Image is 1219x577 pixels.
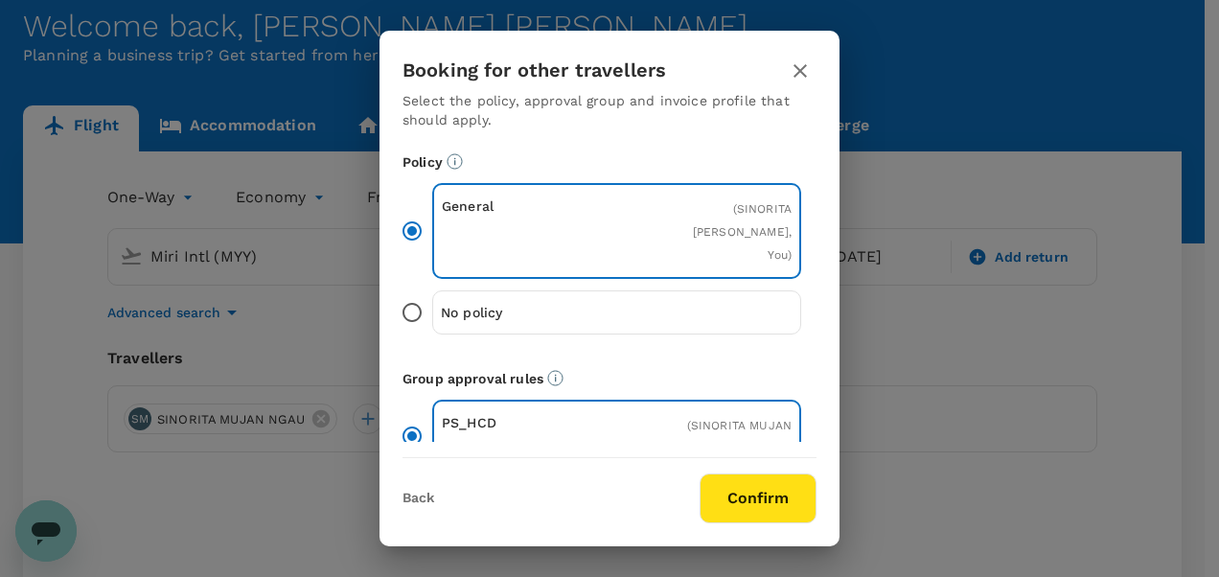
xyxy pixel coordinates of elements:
[402,491,434,506] button: Back
[442,413,617,432] p: PS_HCD
[442,196,617,216] p: General
[402,59,666,81] h3: Booking for other travellers
[547,370,563,386] svg: Default approvers or custom approval rules (if available) are based on the user group.
[687,419,792,455] span: ( SINORITA MUJAN NGAU )
[447,153,463,170] svg: Booking restrictions are based on the selected travel policy.
[402,152,816,172] p: Policy
[700,473,816,523] button: Confirm
[402,91,816,129] p: Select the policy, approval group and invoice profile that should apply.
[402,369,816,388] p: Group approval rules
[693,202,792,262] span: ( SINORITA [PERSON_NAME], You )
[441,303,617,322] p: No policy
